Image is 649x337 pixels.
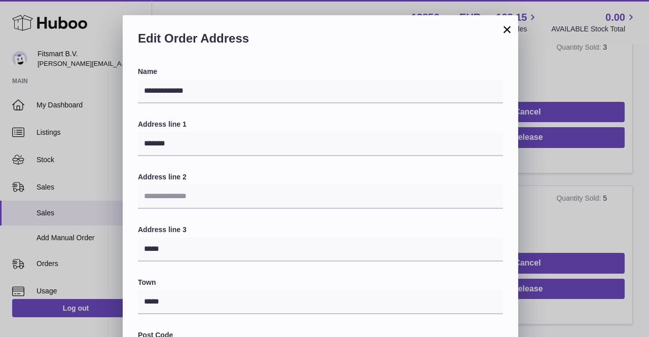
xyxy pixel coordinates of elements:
[138,278,503,287] label: Town
[138,225,503,235] label: Address line 3
[501,23,513,35] button: ×
[138,30,503,52] h2: Edit Order Address
[138,172,503,182] label: Address line 2
[138,67,503,77] label: Name
[138,120,503,129] label: Address line 1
